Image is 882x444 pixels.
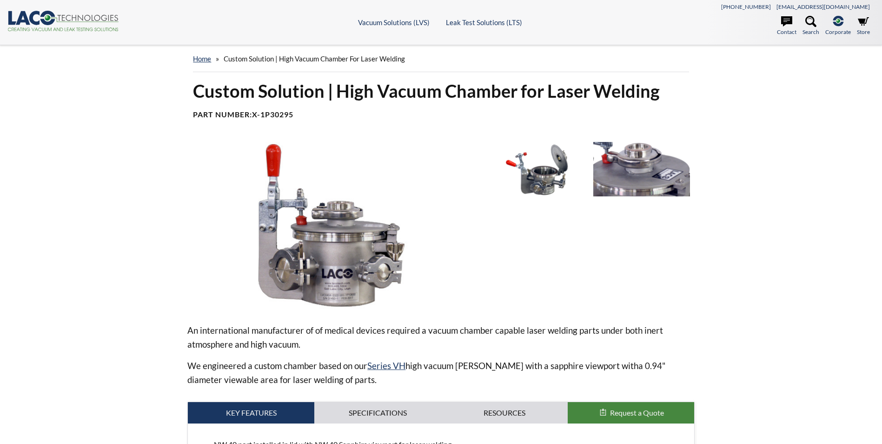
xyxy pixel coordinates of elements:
a: home [193,54,211,63]
span: Custom Solution | High Vacuum Chamber for Laser Welding [224,54,405,63]
div: » [193,46,689,72]
span: Request a Quote [610,408,664,417]
a: Leak Test Solutions (LTS) [446,18,522,27]
p: An international manufacturer of of medical devices required a vacuum chamber capable laser weldi... [187,323,694,351]
a: Resources [441,402,568,424]
a: Store [857,16,870,36]
h1: Custom Solution | High Vacuum Chamber for Laser Welding [193,80,689,102]
a: Key Features [188,402,314,424]
a: [PHONE_NUMBER] [721,3,771,10]
a: Search [802,16,819,36]
img: High vacuum chamber for laser welding, top view [593,142,690,196]
img: High vacuum chamber for laser welding, open view [492,142,589,196]
b: X-1P30295 [252,110,293,119]
span: Corporate [825,27,851,36]
a: Vacuum Solutions (LVS) [358,18,430,27]
a: Specifications [314,402,441,424]
h4: Part Number: [193,110,689,120]
a: Series VH [367,360,405,371]
a: Contact [777,16,796,36]
button: Request a Quote [568,402,694,424]
p: We engineered a custom chamber based on our high vacuum [PERSON_NAME] with a sapphire viewport with [187,359,694,387]
a: [EMAIL_ADDRESS][DOMAIN_NAME] [776,3,870,10]
img: High vacuum chamber for laser welding [187,142,484,309]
